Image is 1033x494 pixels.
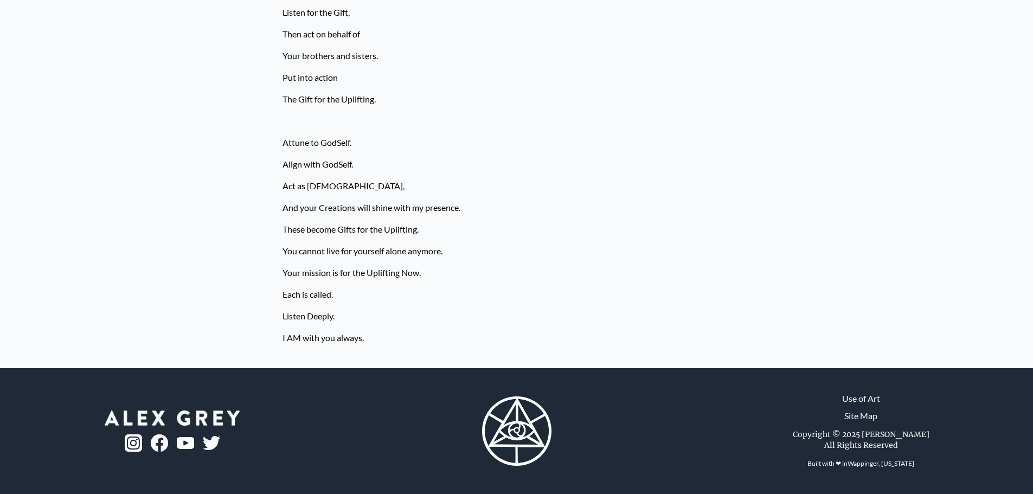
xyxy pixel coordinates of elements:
div: All Rights Reserved [824,440,898,451]
p: Act as [DEMOGRAPHIC_DATA], [283,175,751,197]
a: Use of Art [842,392,880,405]
p: And your Creations will shine with my presence. [283,197,751,219]
p: The Gift for the Uplifting. [283,88,751,110]
p: Your mission is for the Uplifting Now. [283,262,751,284]
p: Attune to GodSelf. [283,132,751,153]
img: ig-logo.png [125,434,142,452]
img: twitter-logo.png [203,436,220,450]
a: Wappinger, [US_STATE] [848,459,914,467]
p: You cannot live for yourself alone anymore. [283,240,751,262]
p: Put into action [283,67,751,88]
p: Listen for the Gift, [283,2,751,23]
p: Then act on behalf of [283,23,751,45]
div: Copyright © 2025 [PERSON_NAME] [793,429,929,440]
p: Align with GodSelf. [283,153,751,175]
a: Site Map [844,409,877,422]
img: youtube-logo.png [177,437,194,450]
p: Listen Deeply. [283,305,751,327]
p: These become Gifts for the Uplifting. [283,219,751,240]
img: fb-logo.png [151,434,168,452]
div: Built with ❤ in [803,455,919,472]
p: Your brothers and sisters. [283,45,751,67]
p: I AM with you always. [283,327,751,349]
p: Each is called. [283,284,751,305]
